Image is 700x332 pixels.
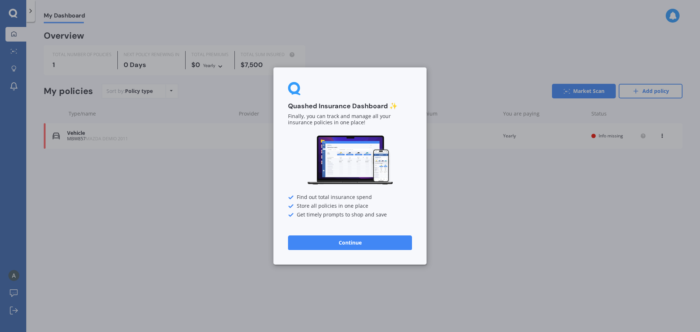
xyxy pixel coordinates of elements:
div: Find out total insurance spend [288,195,412,200]
h3: Quashed Insurance Dashboard ✨ [288,102,412,110]
p: Finally, you can track and manage all your insurance policies in one place! [288,114,412,126]
div: Get timely prompts to shop and save [288,212,412,218]
button: Continue [288,235,412,250]
img: Dashboard [306,134,394,186]
div: Store all policies in one place [288,203,412,209]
